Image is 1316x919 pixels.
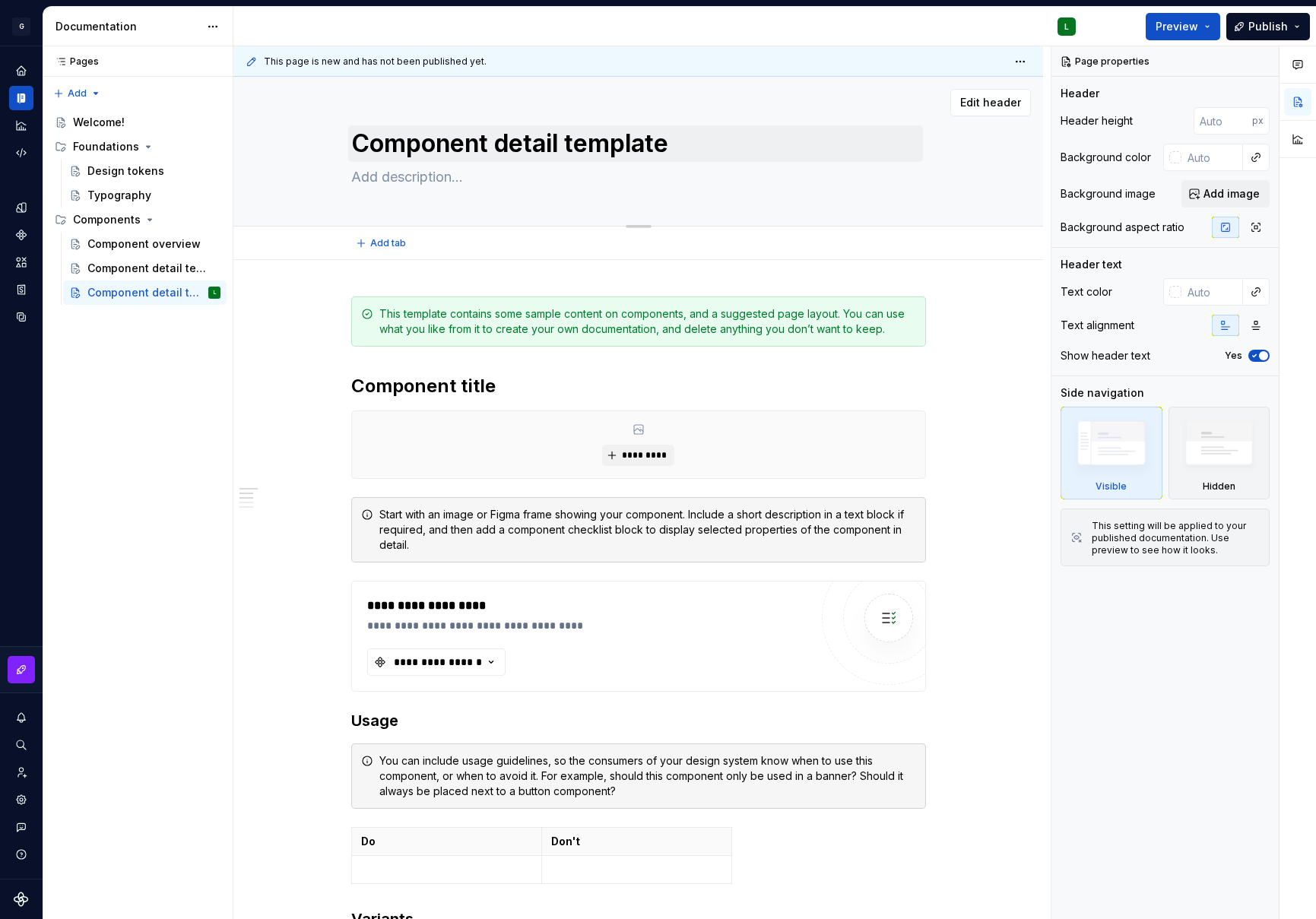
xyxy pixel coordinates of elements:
p: px [1252,115,1264,127]
input: Auto [1181,278,1243,306]
a: Data sources [9,305,33,329]
div: Header height [1061,113,1133,128]
strong: Do [361,835,376,848]
div: Foundations [49,135,227,159]
span: Preview [1156,19,1198,34]
span: Edit header [960,95,1021,110]
button: Edit header [950,89,1031,116]
div: Header text [1061,257,1122,272]
div: Side navigation [1061,385,1144,401]
div: Components [49,208,227,232]
button: Publish [1226,13,1310,40]
a: Settings [9,787,33,812]
div: Components [73,212,141,227]
span: This page is new and has not been published yet. [264,55,487,68]
a: Welcome! [49,110,227,135]
div: Pages [49,55,99,68]
a: Typography [63,183,227,208]
label: Yes [1225,350,1242,362]
a: Component overview [63,232,227,256]
div: Component overview [87,236,201,252]
div: Component detail template [87,285,205,300]
svg: Supernova Logo [14,892,29,907]
div: Hidden [1203,480,1235,493]
div: G [12,17,30,36]
div: Visible [1061,407,1162,499]
div: Background aspect ratio [1061,220,1184,235]
button: Preview [1146,13,1220,40]
button: Add tab [351,233,413,254]
button: Add image [1181,180,1270,208]
div: L [214,285,216,300]
div: Background color [1061,150,1151,165]
h2: Component title [351,374,926,398]
a: Components [9,223,33,247]
div: Typography [87,188,151,203]
input: Auto [1181,144,1243,171]
textarea: Component detail template [348,125,923,162]
div: Text alignment [1061,318,1134,333]
button: Add [49,83,106,104]
a: Assets [9,250,33,274]
a: Component detail templateL [63,280,227,305]
h3: Usage [351,710,926,731]
div: Design tokens [87,163,164,179]
div: Visible [1096,480,1127,493]
div: Documentation [55,19,199,34]
a: Component detail template [63,256,227,280]
button: Notifications [9,705,33,730]
div: Text color [1061,284,1112,299]
div: Welcome! [73,115,125,130]
div: Component detail template [87,261,213,276]
div: L [1064,21,1069,33]
a: Storybook stories [9,277,33,302]
div: You can include usage guidelines, so the consumers of your design system know when to use this co... [379,753,916,799]
span: Add tab [370,237,406,249]
span: Add [68,87,87,100]
div: Show header text [1061,348,1150,363]
strong: Don't [551,835,580,848]
div: Foundations [73,139,139,154]
input: Auto [1194,107,1252,135]
div: This template contains some sample content on components, and a suggested page layout. You can us... [379,306,916,337]
button: Contact support [9,815,33,839]
a: Documentation [9,86,33,110]
div: This setting will be applied to your published documentation. Use preview to see how it looks. [1092,520,1260,556]
span: Publish [1248,19,1288,34]
div: Background image [1061,186,1156,201]
a: Analytics [9,113,33,138]
a: Home [9,59,33,83]
div: Page tree [49,110,227,305]
a: Invite team [9,760,33,784]
button: G [3,10,40,43]
a: Design tokens [9,195,33,220]
button: Search ⌘K [9,733,33,757]
a: Code automation [9,141,33,165]
span: Add image [1203,186,1260,201]
div: Start with an image or Figma frame showing your component. Include a short description in a text ... [379,507,916,553]
a: Design tokens [63,159,227,183]
div: Header [1061,86,1099,101]
div: Hidden [1169,407,1270,499]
